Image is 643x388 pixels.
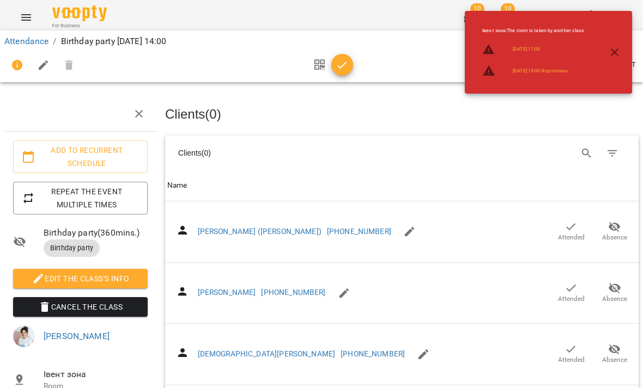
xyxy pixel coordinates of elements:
button: Search [574,140,600,167]
button: Filter [599,140,626,167]
a: [DEMOGRAPHIC_DATA][PERSON_NAME] [198,349,336,358]
span: Edit the class's Info [22,272,139,285]
div: Table Toolbar [165,136,639,170]
nav: breadcrumb [4,35,639,48]
span: Add to recurrent schedule [22,144,139,170]
button: Cancel the class [13,297,148,317]
li: Івент зона : The room is taken by another class [474,23,593,39]
span: Birthday party ( 360 mins. ) [44,226,148,239]
a: [PHONE_NUMBER] [341,349,405,358]
span: Attended [558,233,585,242]
a: [PERSON_NAME] [198,288,256,297]
a: [DATE] 15:00 Фортепіано [513,67,568,75]
span: For Business [52,22,107,29]
a: Attendance [4,36,48,46]
button: Absence [593,278,636,308]
a: [PERSON_NAME] ([PERSON_NAME]) [198,227,321,236]
button: Menu [13,4,39,30]
span: Cancel the class [22,300,139,313]
button: Repeat the event multiple times [13,182,148,214]
span: Birthday party [44,243,100,253]
a: [PHONE_NUMBER] [327,227,391,236]
button: Edit the class's Info [13,269,148,288]
a: [DATE] 17:00 [513,46,540,53]
span: Івент зона [44,368,148,381]
a: [PERSON_NAME] [44,331,110,341]
span: Repeat the event multiple times [22,185,139,211]
span: Absence [602,294,627,304]
p: Birthday party [DATE] 14:00 [61,35,167,48]
span: Name [167,179,636,192]
span: 10 [501,3,515,14]
button: Add to recurrent schedule [13,140,148,173]
button: Absence [593,339,636,369]
button: Attended [549,217,593,247]
div: Sort [167,179,187,192]
li: / [53,35,56,48]
button: Attended [549,339,593,369]
span: 10 [470,3,484,14]
span: Attended [558,294,585,304]
div: Name [167,179,187,192]
span: Absence [602,233,627,242]
a: [PHONE_NUMBER] [261,288,325,297]
span: Attended [558,355,585,365]
button: Attended [549,278,593,308]
button: Absence [593,217,636,247]
img: Voopty Logo [52,5,107,21]
div: Clients ( 0 ) [178,147,392,158]
img: f8184edf6ee92b4de50ebc37aedefeff.jpg [13,325,35,347]
span: Absence [602,355,627,365]
h3: Clients ( 0 ) [165,107,639,121]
